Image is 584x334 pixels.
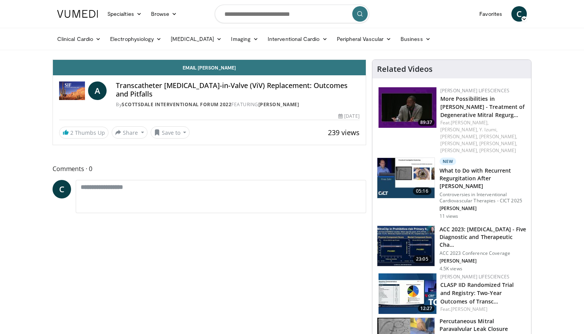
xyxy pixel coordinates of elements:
[440,140,478,147] a: [PERSON_NAME],
[440,225,526,249] h3: ACC 2023: [MEDICAL_DATA] - Five Diagnostic and Therapeutic Cha…
[258,101,299,108] a: [PERSON_NAME]
[440,317,526,333] h3: Percutaneous Mitral Paravalvular Leak Closure
[440,192,526,204] p: Controversies in Interventional Cardiovascular Therapies - CICT 2025
[377,226,435,266] img: 0a7ec154-2fc4-4a7b-b4fc-869099175faf.150x105_q85_crop-smart_upscale.jpg
[332,31,396,47] a: Peripheral Vascular
[70,129,73,136] span: 2
[215,5,369,23] input: Search topics, interventions
[379,87,436,128] a: 89:37
[413,187,431,195] span: 05:16
[53,31,105,47] a: Clinical Cardio
[440,205,526,212] p: [PERSON_NAME]
[479,126,497,133] a: Y. Izumi,
[377,158,435,198] img: 5ff7fbe9-1b32-4e7b-8efa-1e840a150af6.150x105_q85_crop-smart_upscale.jpg
[53,180,71,198] a: C
[396,31,435,47] a: Business
[377,225,526,272] a: 23:05 ACC 2023: [MEDICAL_DATA] - Five Diagnostic and Therapeutic Cha… ACC 2023 Conference Coverag...
[59,127,109,139] a: 2 Thumbs Up
[328,128,360,137] span: 239 views
[377,64,433,74] h4: Related Videos
[440,258,526,264] p: [PERSON_NAME]
[116,101,360,108] div: By FEATURING
[440,306,525,313] div: Feat.
[479,147,516,154] a: [PERSON_NAME]
[146,6,182,22] a: Browse
[475,6,507,22] a: Favorites
[166,31,226,47] a: [MEDICAL_DATA]
[263,31,332,47] a: Interventional Cardio
[479,133,517,140] a: [PERSON_NAME],
[377,158,526,219] a: 05:16 New What to Do with Recurrent Regurgitation After [PERSON_NAME] Controversies in Interventi...
[379,273,436,314] a: 12:27
[413,255,431,263] span: 23:05
[57,10,98,18] img: VuMedi Logo
[451,119,489,126] a: [PERSON_NAME],
[440,266,462,272] p: 4.5K views
[440,133,478,140] a: [PERSON_NAME],
[440,250,526,256] p: ACC 2023 Conference Coverage
[440,281,514,305] a: CLASP IID Randomized Trial and Registry: Two-Year Outcomes of Transc…
[88,81,107,100] a: A
[440,167,526,190] h3: What to Do with Recurrent Regurgitation After [PERSON_NAME]
[440,213,458,219] p: 11 views
[226,31,263,47] a: Imaging
[479,140,517,147] a: [PERSON_NAME],
[112,126,148,139] button: Share
[151,126,190,139] button: Save to
[122,101,231,108] a: Scottsdale Interventional Forum 2022
[53,60,366,75] a: Email [PERSON_NAME]
[338,113,359,120] div: [DATE]
[418,119,435,126] span: 89:37
[440,126,478,133] a: [PERSON_NAME],
[116,81,360,98] h4: Transcatheter [MEDICAL_DATA]-in-Valve (ViV) Replacement: Outcomes and Pitfalls
[418,305,435,312] span: 12:27
[440,147,478,154] a: [PERSON_NAME],
[105,31,166,47] a: Electrophysiology
[440,87,509,94] a: [PERSON_NAME] Lifesciences
[379,273,436,314] img: b40850bf-9a69-4280-b013-9bdde317c67f.150x105_q85_crop-smart_upscale.jpg
[440,158,457,165] p: New
[451,306,487,312] a: [PERSON_NAME]
[440,119,525,154] div: Feat.
[59,81,85,100] img: Scottsdale Interventional Forum 2022
[440,95,525,119] a: More Possibilities in [PERSON_NAME] - Treatment of Degenerative Mitral Regurg…
[511,6,527,22] a: C
[379,87,436,128] img: 41cd36ca-1716-454e-a7c0-f193de92ed07.150x105_q85_crop-smart_upscale.jpg
[440,273,509,280] a: [PERSON_NAME] Lifesciences
[103,6,146,22] a: Specialties
[53,164,366,174] span: Comments 0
